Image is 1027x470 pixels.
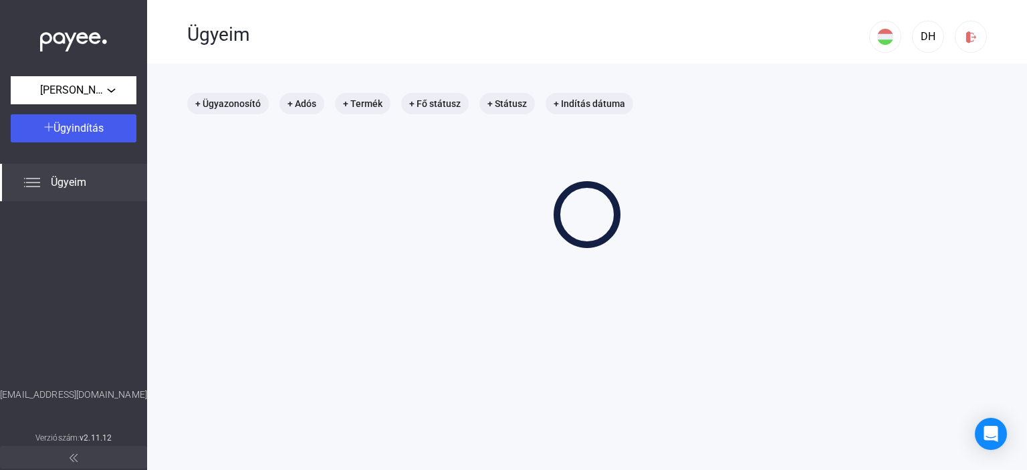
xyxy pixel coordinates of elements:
div: Ügyeim [187,23,869,46]
img: HU [877,29,893,45]
mat-chip: + Fő státusz [401,93,469,114]
div: DH [917,29,939,45]
mat-chip: + Ügyazonosító [187,93,269,114]
button: HU [869,21,901,53]
strong: v2.11.12 [80,433,112,443]
mat-chip: + Adós [279,93,324,114]
button: logout-red [955,21,987,53]
img: logout-red [964,30,978,44]
img: list.svg [24,174,40,191]
span: Ügyindítás [53,122,104,134]
button: Ügyindítás [11,114,136,142]
mat-chip: + Termék [335,93,390,114]
mat-chip: + Státusz [479,93,535,114]
mat-chip: + Indítás dátuma [546,93,633,114]
span: Ügyeim [51,174,86,191]
div: Open Intercom Messenger [975,418,1007,450]
img: arrow-double-left-grey.svg [70,454,78,462]
span: [PERSON_NAME] [40,82,107,98]
button: DH [912,21,944,53]
img: plus-white.svg [44,122,53,132]
img: white-payee-white-dot.svg [40,25,107,52]
button: [PERSON_NAME] [11,76,136,104]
